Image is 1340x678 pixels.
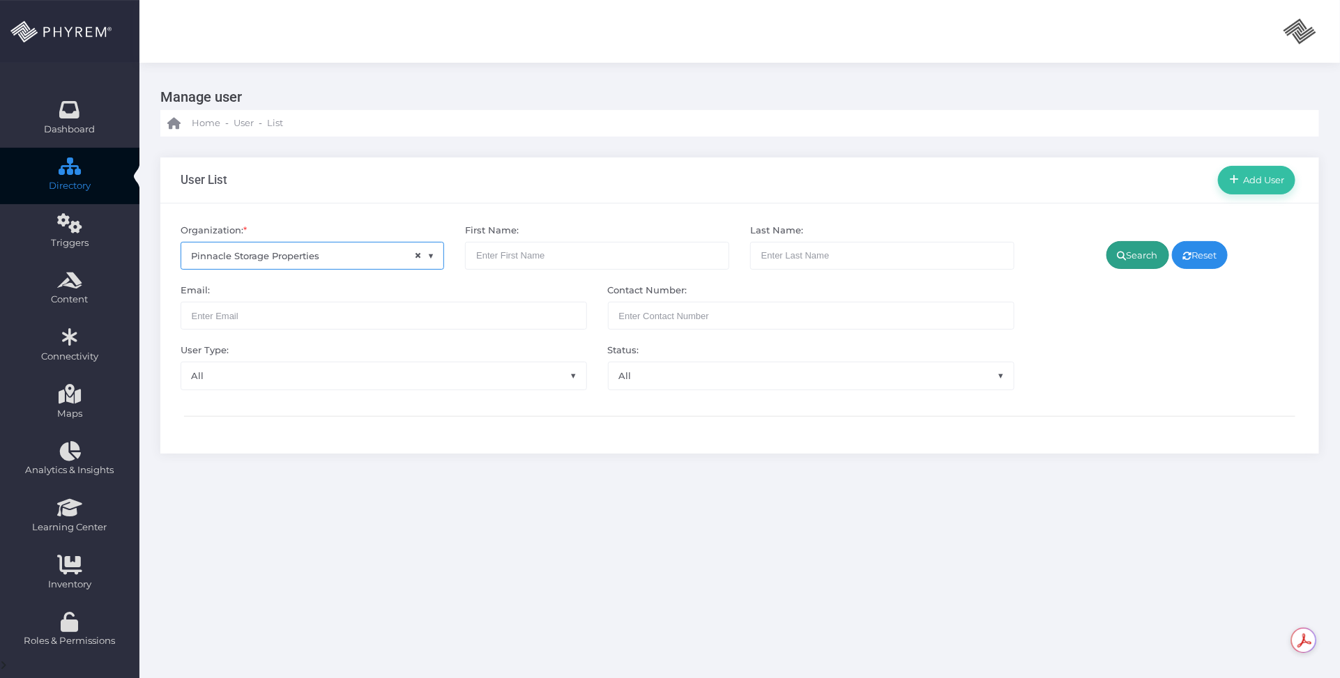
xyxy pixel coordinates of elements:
input: Maximum of 10 digits required [608,302,1014,330]
span: Learning Center [9,521,130,534]
label: Status: [608,344,639,357]
label: Email: [181,284,210,298]
input: Enter First Name [465,242,729,270]
span: Triggers [9,236,130,250]
label: First Name: [465,224,519,238]
span: All [608,362,1014,390]
span: All [181,362,586,389]
li: - [257,116,264,130]
span: Analytics & Insights [9,463,130,477]
span: Inventory [9,578,130,592]
label: User Type: [181,344,229,357]
a: User [234,110,254,137]
span: Add User [1239,174,1285,185]
span: All [181,362,587,390]
a: Add User [1218,166,1295,194]
a: Search [1106,241,1169,269]
a: List [267,110,283,137]
h3: Manage user [160,84,1309,110]
span: Maps [57,407,82,421]
a: Home [167,110,220,137]
a: Reset [1172,241,1228,269]
span: Pinnacle Storage Properties [181,242,444,269]
input: Enter Last Name [750,242,1014,270]
span: Directory [9,179,130,193]
span: User [234,116,254,130]
h3: User List [181,173,227,187]
span: Connectivity [9,350,130,364]
span: × [414,248,422,264]
input: Enter Email [181,302,587,330]
label: Organization: [181,224,247,238]
span: Home [192,116,220,130]
span: Dashboard [45,123,96,137]
span: Roles & Permissions [9,634,130,648]
label: Last Name: [750,224,803,238]
span: Content [9,293,130,307]
li: - [223,116,231,130]
span: List [267,116,283,130]
span: All [609,362,1014,389]
label: Contact Number: [608,284,687,298]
